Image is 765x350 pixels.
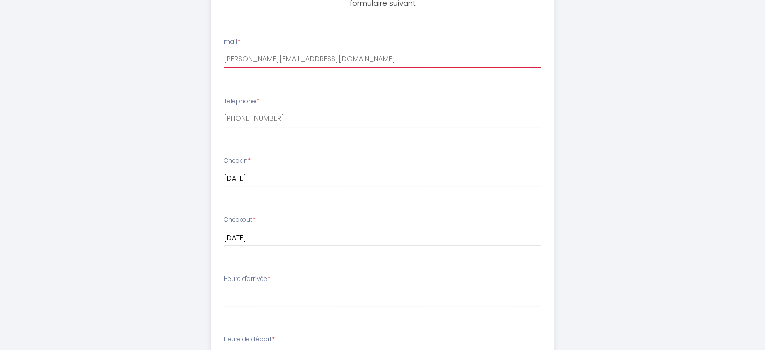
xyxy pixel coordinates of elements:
[224,97,259,106] label: Téléphone
[224,274,270,284] label: Heure d'arrivée
[224,215,256,225] label: Checkout
[224,37,240,47] label: mail
[224,335,275,344] label: Heure de départ
[224,156,251,166] label: Checkin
